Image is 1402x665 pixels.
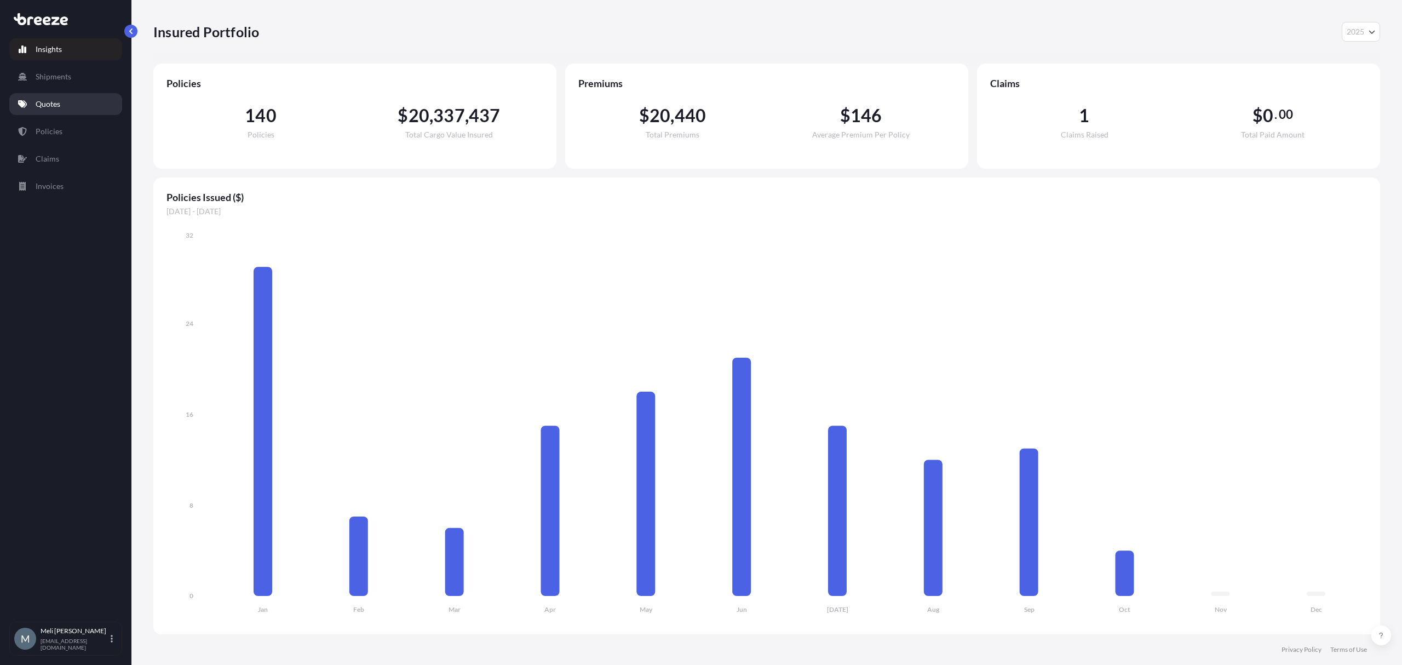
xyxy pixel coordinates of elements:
[9,93,122,115] a: Quotes
[737,605,747,614] tspan: Jun
[639,107,650,124] span: $
[1215,605,1227,614] tspan: Nov
[927,605,940,614] tspan: Aug
[840,107,851,124] span: $
[1311,605,1322,614] tspan: Dec
[166,191,1367,204] span: Policies Issued ($)
[449,605,461,614] tspan: Mar
[41,638,108,651] p: [EMAIL_ADDRESS][DOMAIN_NAME]
[405,131,493,139] span: Total Cargo Value Insured
[1119,605,1130,614] tspan: Oct
[186,231,193,239] tspan: 32
[1279,110,1293,119] span: 00
[9,148,122,170] a: Claims
[1079,107,1089,124] span: 1
[1274,110,1277,119] span: .
[433,107,465,124] span: 337
[9,175,122,197] a: Invoices
[36,126,62,137] p: Policies
[9,38,122,60] a: Insights
[186,319,193,328] tspan: 24
[153,23,259,41] p: Insured Portfolio
[189,592,193,600] tspan: 0
[429,107,433,124] span: ,
[1061,131,1108,139] span: Claims Raised
[1282,645,1321,654] a: Privacy Policy
[1263,107,1273,124] span: 0
[245,107,277,124] span: 140
[186,410,193,419] tspan: 16
[36,71,71,82] p: Shipments
[41,627,108,635] p: Meli [PERSON_NAME]
[465,107,469,124] span: ,
[646,131,699,139] span: Total Premiums
[166,77,543,90] span: Policies
[409,107,429,124] span: 20
[544,605,556,614] tspan: Apr
[166,206,1367,217] span: [DATE] - [DATE]
[851,107,882,124] span: 146
[1024,605,1035,614] tspan: Sep
[189,501,193,509] tspan: 8
[258,605,268,614] tspan: Jan
[827,605,848,614] tspan: [DATE]
[1330,645,1367,654] a: Terms of Use
[21,633,30,644] span: M
[640,605,653,614] tspan: May
[1252,107,1263,124] span: $
[675,107,706,124] span: 440
[670,107,674,124] span: ,
[578,77,955,90] span: Premiums
[1241,131,1305,139] span: Total Paid Amount
[36,153,59,164] p: Claims
[36,44,62,55] p: Insights
[9,66,122,88] a: Shipments
[469,107,501,124] span: 437
[1347,26,1364,37] span: 2025
[353,605,364,614] tspan: Feb
[990,77,1367,90] span: Claims
[1342,22,1380,42] button: Year Selector
[398,107,408,124] span: $
[36,181,64,192] p: Invoices
[36,99,60,110] p: Quotes
[650,107,670,124] span: 20
[9,121,122,142] a: Policies
[248,131,274,139] span: Policies
[812,131,910,139] span: Average Premium Per Policy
